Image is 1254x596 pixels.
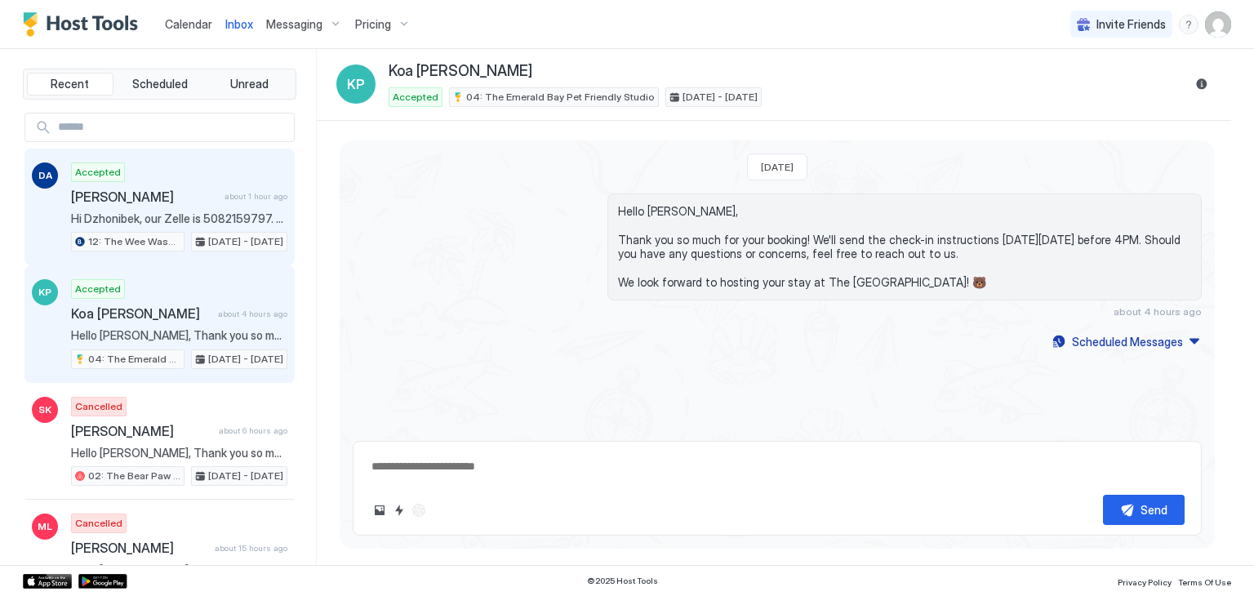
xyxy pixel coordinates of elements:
span: about 1 hour ago [225,191,287,202]
div: Send [1141,501,1167,518]
span: [DATE] - [DATE] [683,90,758,105]
div: tab-group [23,69,296,100]
span: Terms Of Use [1178,577,1231,587]
span: Scheduled [132,77,188,91]
span: Hello [PERSON_NAME], Thank you so much for your booking! We'll send the check-in instructions [DA... [71,563,287,577]
span: Messaging [266,17,322,32]
span: 04: The Emerald Bay Pet Friendly Studio [88,352,180,367]
span: Cancelled [75,516,122,531]
span: Privacy Policy [1118,577,1172,587]
span: [PERSON_NAME] [71,540,208,556]
span: Inbox [225,17,253,31]
button: Reservation information [1192,74,1212,94]
div: menu [1179,15,1198,34]
a: Privacy Policy [1118,572,1172,589]
a: Calendar [165,16,212,33]
a: App Store [23,574,72,589]
span: [PERSON_NAME] [71,423,212,439]
button: Quick reply [389,500,409,520]
div: Scheduled Messages [1072,333,1183,350]
span: Accepted [75,165,121,180]
span: [PERSON_NAME] [71,189,218,205]
span: [DATE] [761,161,794,173]
a: Host Tools Logo [23,12,145,37]
span: © 2025 Host Tools [587,576,658,586]
span: Hi Dzhonibek, our Zelle is 5082159797. The total cost will be $40. Once you have made the payment... [71,211,287,226]
span: Hello [PERSON_NAME], Thank you so much for your booking! We'll send the check-in instructions [DA... [71,446,287,460]
span: about 6 hours ago [219,425,287,436]
span: 04: The Emerald Bay Pet Friendly Studio [466,90,655,105]
span: Pricing [355,17,391,32]
span: [DATE] - [DATE] [208,352,283,367]
input: Input Field [51,113,294,141]
a: Google Play Store [78,574,127,589]
span: Hello [PERSON_NAME], Thank you so much for your booking! We'll send the check-in instructions [DA... [618,204,1191,290]
button: Unread [206,73,292,96]
span: Recent [51,77,89,91]
span: Accepted [75,282,121,296]
span: Koa [PERSON_NAME] [389,62,532,81]
a: Inbox [225,16,253,33]
span: Accepted [393,90,438,105]
span: Cancelled [75,399,122,414]
div: User profile [1205,11,1231,38]
span: [DATE] - [DATE] [208,234,283,249]
span: [DATE] - [DATE] [208,469,283,483]
span: Koa [PERSON_NAME] [71,305,211,322]
span: 02: The Bear Paw Pet Friendly King Studio [88,469,180,483]
span: about 4 hours ago [218,309,287,319]
a: Terms Of Use [1178,572,1231,589]
button: Upload image [370,500,389,520]
span: 12: The Wee Washoe Pet-Friendly Studio [88,234,180,249]
span: Calendar [165,17,212,31]
button: Scheduled [117,73,203,96]
span: Unread [230,77,269,91]
span: Hello [PERSON_NAME], Thank you so much for your booking! We'll send the check-in instructions [DA... [71,328,287,343]
span: about 15 hours ago [215,543,287,554]
span: SK [38,403,51,417]
span: Invite Friends [1096,17,1166,32]
button: Recent [27,73,113,96]
button: Scheduled Messages [1050,331,1202,353]
span: about 4 hours ago [1114,305,1202,318]
span: DA [38,168,52,183]
span: ML [38,519,52,534]
span: KP [347,74,365,94]
span: KP [38,285,51,300]
button: Send [1103,495,1185,525]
